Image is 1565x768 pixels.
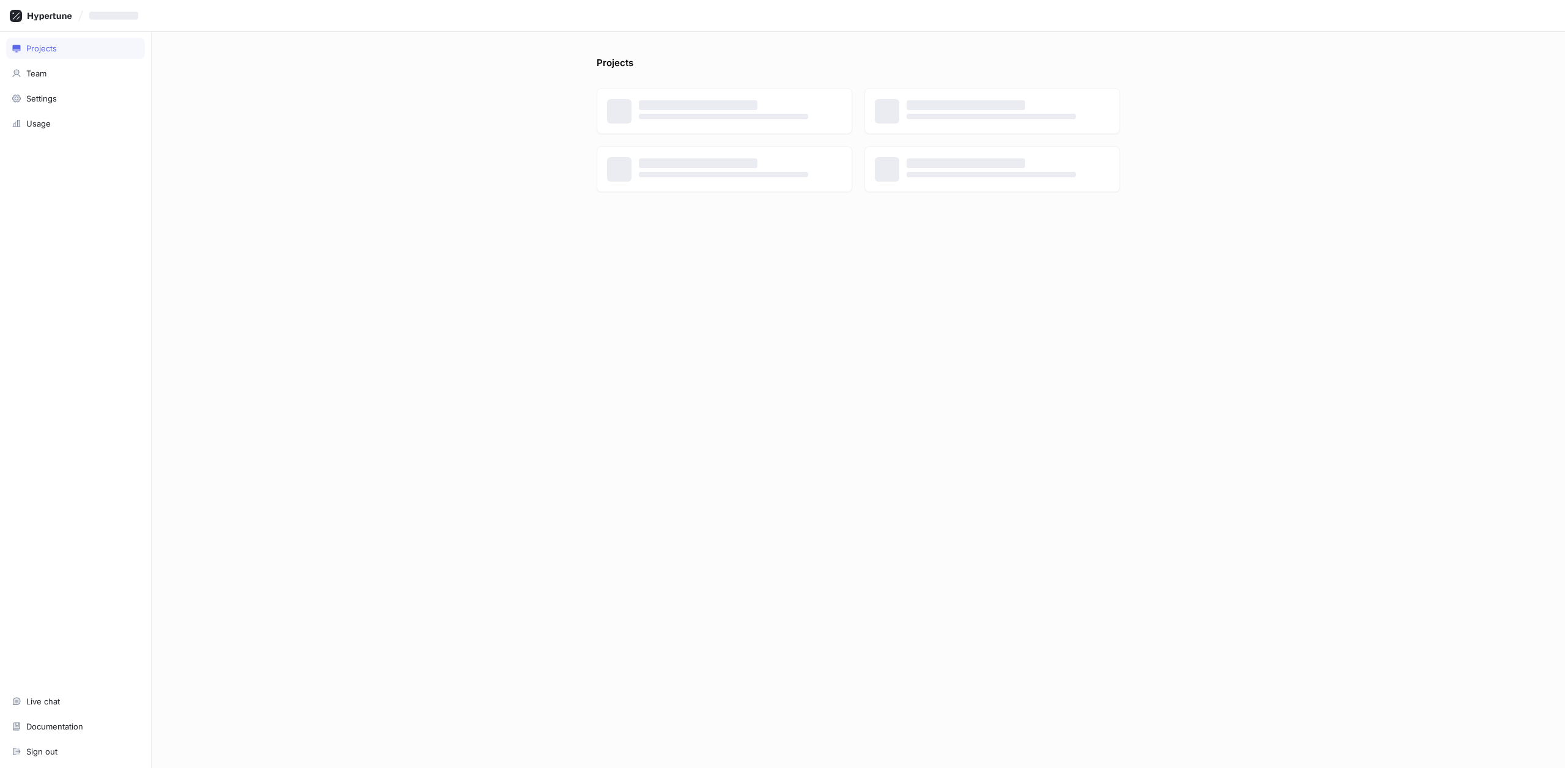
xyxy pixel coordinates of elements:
a: Settings [6,88,145,109]
div: Settings [26,94,57,103]
a: Documentation [6,716,145,737]
span: ‌ [907,100,1025,110]
span: ‌ [639,172,808,177]
button: ‌ [84,6,148,26]
span: ‌ [907,114,1076,119]
span: ‌ [639,100,757,110]
span: ‌ [907,158,1025,168]
a: Usage [6,113,145,134]
div: Documentation [26,722,83,731]
div: Usage [26,119,51,128]
p: Projects [597,56,633,76]
div: Sign out [26,747,57,756]
span: ‌ [907,172,1076,177]
a: Projects [6,38,145,59]
div: Team [26,68,46,78]
div: Projects [26,43,57,53]
span: ‌ [639,158,757,168]
span: ‌ [639,114,808,119]
div: Live chat [26,696,60,706]
span: ‌ [89,12,138,20]
a: Team [6,63,145,84]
